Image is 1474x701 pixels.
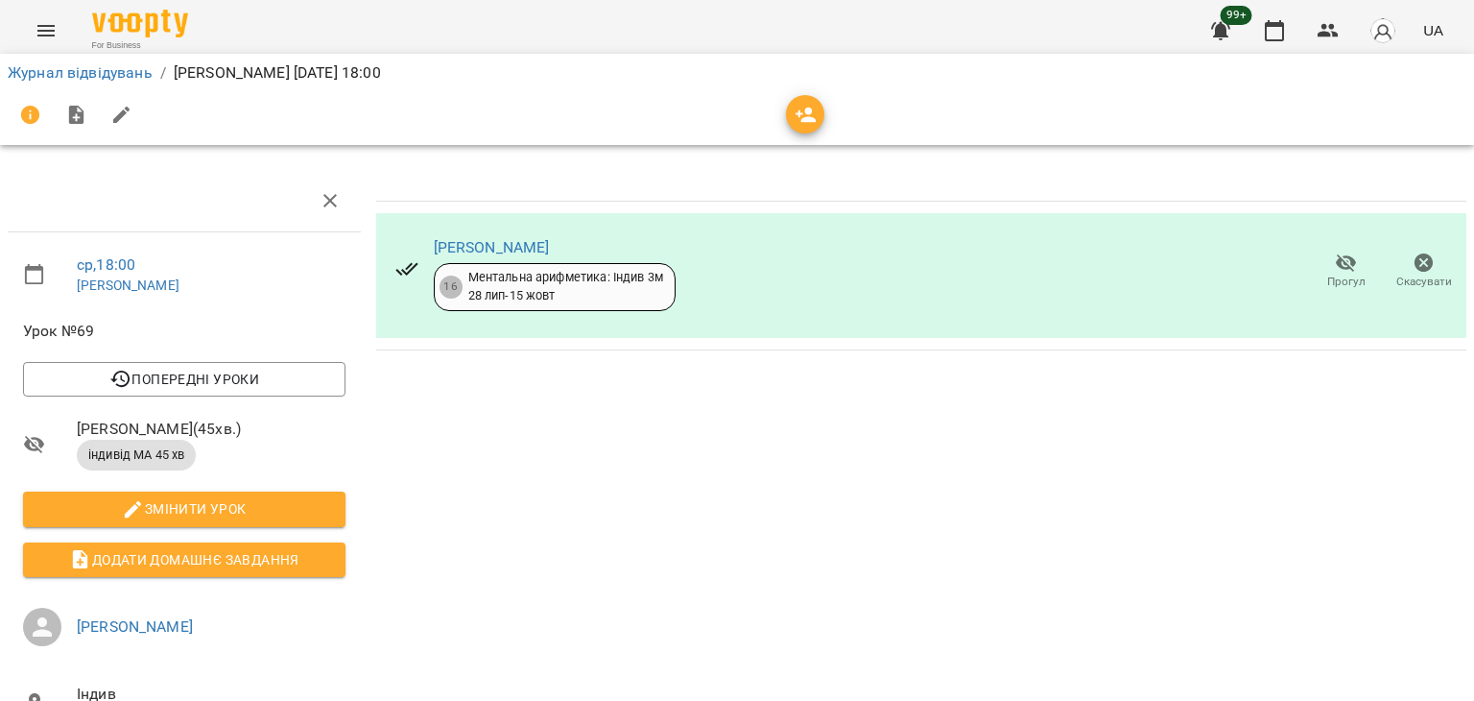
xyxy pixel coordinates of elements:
button: Menu [23,8,69,54]
span: 99+ [1221,6,1252,25]
div: 16 [440,276,463,299]
a: Журнал відвідувань [8,63,153,82]
span: Попередні уроки [38,368,330,391]
button: Скасувати [1385,245,1462,299]
li: / [160,61,166,85]
span: Додати домашнє завдання [38,548,330,571]
button: Змінити урок [23,492,345,526]
span: [PERSON_NAME] ( 45 хв. ) [77,418,345,441]
span: індивід МА 45 хв [77,447,196,464]
a: [PERSON_NAME] [434,238,550,256]
img: avatar_s.png [1369,17,1396,44]
button: Попередні уроки [23,362,345,397]
a: ср , 18:00 [77,255,135,274]
span: Прогул [1327,274,1366,290]
span: For Business [92,39,188,52]
p: [PERSON_NAME] [DATE] 18:00 [174,61,381,85]
span: Змінити урок [38,497,330,520]
a: [PERSON_NAME] [77,617,193,636]
span: UA [1423,20,1443,40]
nav: breadcrumb [8,61,1466,85]
button: Додати домашнє завдання [23,543,345,577]
img: Voopty Logo [92,10,188,37]
button: UA [1415,12,1451,48]
a: [PERSON_NAME] [77,278,179,293]
span: Скасувати [1396,274,1452,290]
span: Урок №69 [23,320,345,343]
div: Ментальна арифметика: Індив 3м 28 лип - 15 жовт [468,269,663,304]
button: Прогул [1307,245,1385,299]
